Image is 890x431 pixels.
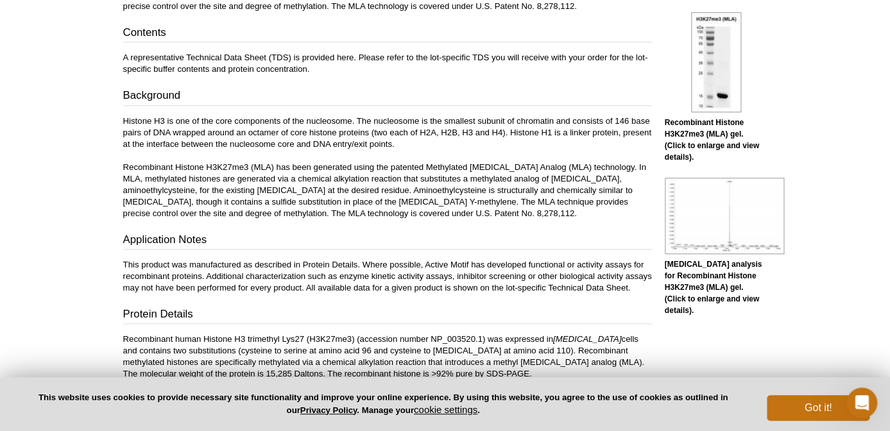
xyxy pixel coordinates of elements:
[553,334,622,344] i: [MEDICAL_DATA]
[665,178,784,254] img: Western Blot analysis for Recombinant Histone H3K27me3 (MLA) gel.
[414,404,477,415] button: cookie settings
[123,232,652,250] h3: Application Notes
[123,52,652,75] p: A representative Technical Data Sheet (TDS) is provided here. Please refer to the lot-specific TD...
[691,12,741,112] img: Recombinant Histone H3K27me3 (MLA) gel.
[665,118,744,139] b: Recombinant Histone H3K27me3 (MLA) gel.
[665,117,767,163] p: (Click to enlarge and view details).
[123,259,652,294] p: This product was manufactured as described in Protein Details. Where possible, Active Motif has d...
[846,387,877,418] iframe: Intercom live chat
[665,258,767,316] p: (Click to enlarge and view details).
[767,395,869,421] button: Got it!
[21,392,746,416] p: This website uses cookies to provide necessary site functionality and improve your online experie...
[300,405,357,415] a: Privacy Policy
[123,307,652,325] h3: Protein Details
[665,260,762,292] b: [MEDICAL_DATA] analysis for Recombinant Histone H3K27me3 (MLA) gel.
[123,25,652,43] h3: Contents
[123,88,652,106] h3: Background
[123,334,652,380] p: Recombinant human Histone H3 trimethyl Lys27 (H3K27me3) (accession number NP_003520.1) was expres...
[123,115,652,219] p: Histone H3 is one of the core components of the nucleosome. The nucleosome is the smallest subuni...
